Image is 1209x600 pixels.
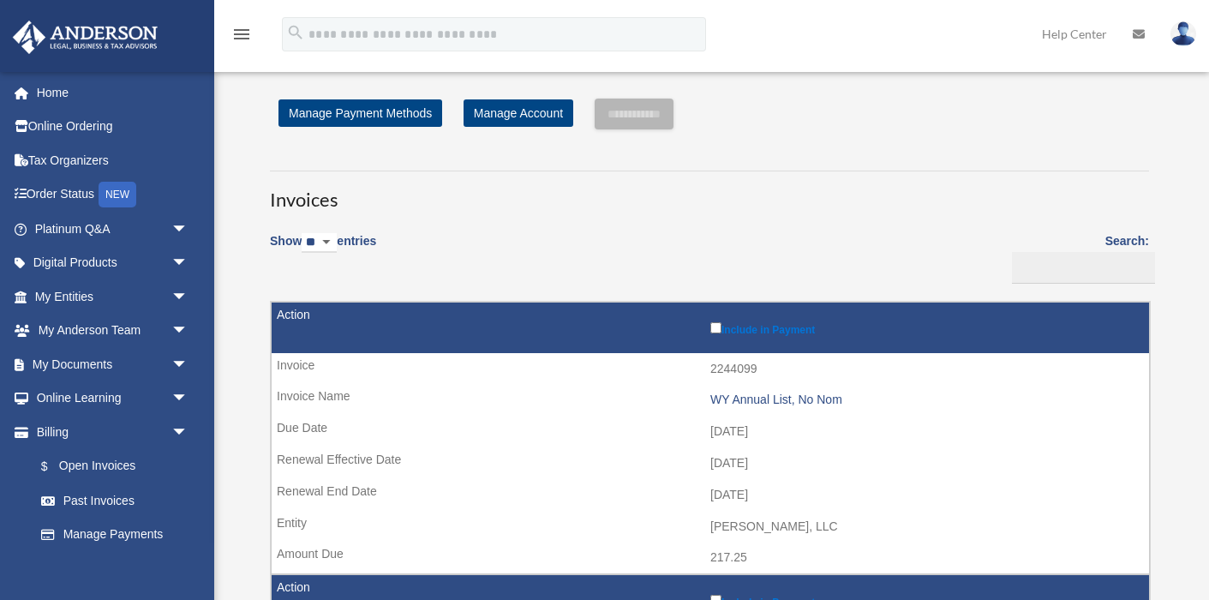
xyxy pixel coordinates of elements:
td: 2244099 [272,353,1149,386]
span: arrow_drop_down [171,347,206,382]
a: Online Ordering [12,110,214,144]
a: Platinum Q&Aarrow_drop_down [12,212,214,246]
td: [DATE] [272,479,1149,512]
td: [DATE] [272,447,1149,480]
a: My Documentsarrow_drop_down [12,347,214,381]
a: Billingarrow_drop_down [12,415,206,449]
span: $ [51,456,59,477]
a: Home [12,75,214,110]
a: menu [231,30,252,45]
span: arrow_drop_down [171,279,206,315]
td: 217.25 [272,542,1149,574]
label: Include in Payment [710,319,1140,336]
i: search [286,23,305,42]
img: Anderson Advisors Platinum Portal [8,21,163,54]
input: Search: [1012,252,1155,285]
span: arrow_drop_down [171,314,206,349]
div: WY Annual List, No Nom [710,393,1140,407]
a: $Open Invoices [24,449,197,484]
td: [DATE] [272,416,1149,448]
a: Manage Payments [24,518,206,552]
select: Showentries [302,233,337,253]
a: My Anderson Teamarrow_drop_down [12,314,214,348]
label: Search: [1006,231,1149,284]
a: Order StatusNEW [12,177,214,213]
span: arrow_drop_down [171,415,206,450]
a: Online Learningarrow_drop_down [12,381,214,416]
img: User Pic [1170,21,1196,46]
a: Digital Productsarrow_drop_down [12,246,214,280]
h3: Invoices [270,171,1149,213]
td: [PERSON_NAME], LLC [272,511,1149,543]
i: menu [231,24,252,45]
input: Include in Payment [710,322,721,333]
span: arrow_drop_down [171,212,206,247]
div: NEW [99,182,136,207]
a: Past Invoices [24,483,206,518]
a: My Entitiesarrow_drop_down [12,279,214,314]
span: arrow_drop_down [171,381,206,417]
a: Manage Payment Methods [278,99,442,127]
span: arrow_drop_down [171,246,206,281]
a: Manage Account [464,99,573,127]
a: Tax Organizers [12,143,214,177]
label: Show entries [270,231,376,270]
